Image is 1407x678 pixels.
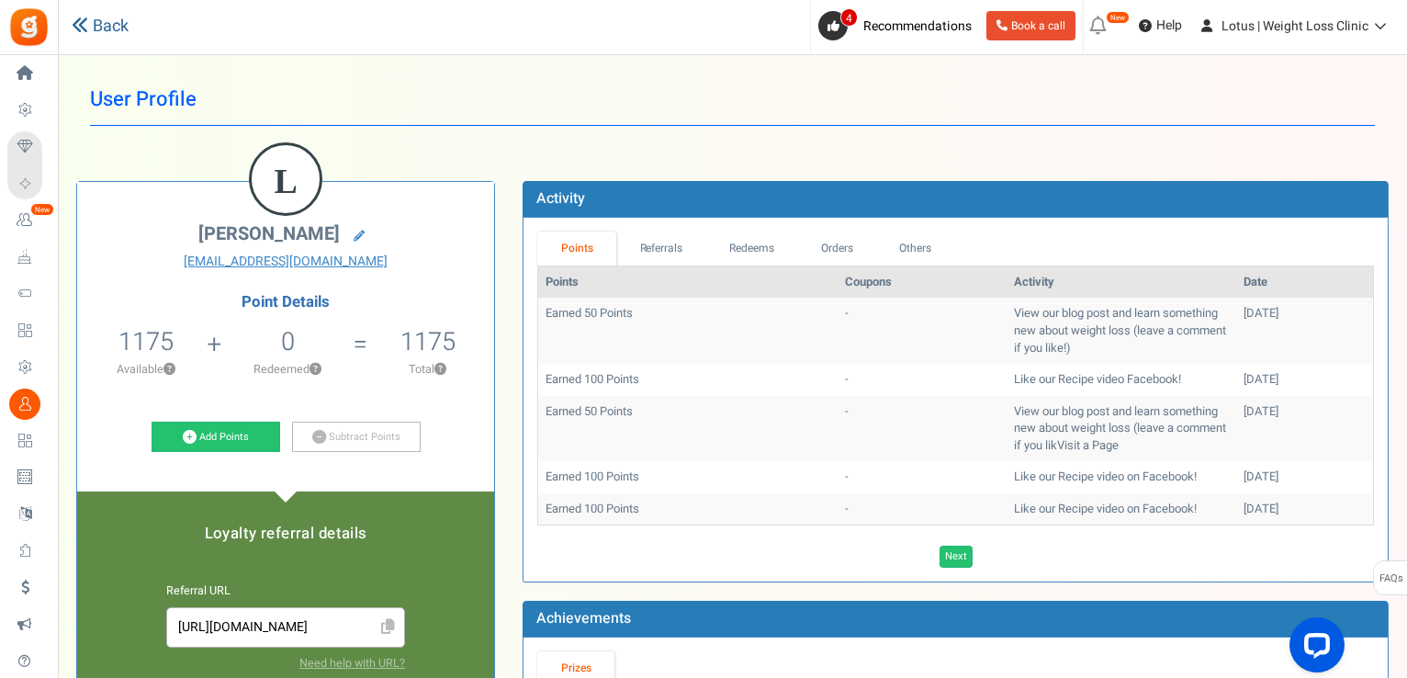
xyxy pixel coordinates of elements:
a: New [7,205,50,236]
div: [DATE] [1244,305,1366,322]
span: FAQs [1379,561,1403,596]
td: Earned 50 Points [538,396,837,462]
a: Add Points [152,422,280,453]
a: Orders [797,232,876,266]
span: Lotus | Weight Loss Clinic [1221,17,1368,36]
a: Subtract Points [292,422,421,453]
b: Achievements [536,607,631,629]
a: Redeems [706,232,798,266]
td: - [838,396,1007,462]
span: Help [1152,17,1182,35]
td: Like our Recipe video on Facebook! [1007,493,1236,525]
td: - [838,364,1007,396]
h5: Loyalty referral details [96,525,476,542]
h1: User Profile [90,73,1375,126]
em: New [1106,11,1130,24]
div: [DATE] [1244,371,1366,389]
a: [EMAIL_ADDRESS][DOMAIN_NAME] [91,253,480,271]
td: Earned 100 Points [538,364,837,396]
button: ? [310,364,321,376]
td: - [838,493,1007,525]
a: Referrals [616,232,706,266]
button: ? [434,364,446,376]
a: Book a call [986,11,1075,40]
td: Earned 50 Points [538,298,837,364]
td: Earned 100 Points [538,493,837,525]
a: Others [876,232,955,266]
div: [DATE] [1244,403,1366,421]
th: Coupons [838,266,1007,299]
span: [PERSON_NAME] [198,220,340,247]
img: Gratisfaction [8,6,50,48]
a: Next [940,546,973,568]
div: [DATE] [1244,501,1366,518]
td: - [838,298,1007,364]
h5: 0 [281,328,295,356]
p: Available [86,361,205,378]
td: View our blog post and learn something new about weight loss (leave a comment if you like!) [1007,298,1236,364]
span: Recommendations [863,17,972,36]
th: Date [1236,266,1373,299]
a: Help [1131,11,1189,40]
th: Activity [1007,266,1236,299]
td: View our blog post and learn something new about weight loss (leave a comment if you likVisit a Page [1007,396,1236,462]
a: 4 Recommendations [818,11,979,40]
figcaption: L [252,145,320,217]
a: Points [537,232,616,266]
div: [DATE] [1244,469,1366,486]
th: Points [538,266,837,299]
span: 4 [840,8,858,27]
p: Total [370,361,485,378]
span: 1175 [118,323,174,360]
td: - [838,461,1007,493]
h6: Referral URL [166,585,405,598]
b: Activity [536,187,585,209]
h4: Point Details [77,294,494,311]
td: Like our Recipe video on Facebook! [1007,461,1236,493]
em: New [30,203,54,216]
td: Like our Recipe video Facebook! [1007,364,1236,396]
span: Click to Copy [373,612,402,644]
button: ? [163,364,175,376]
h5: 1175 [400,328,456,356]
td: Earned 100 Points [538,461,837,493]
p: Redeemed [223,361,351,378]
a: Need help with URL? [299,655,405,672]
